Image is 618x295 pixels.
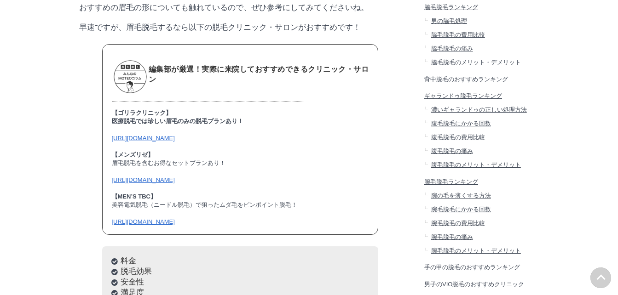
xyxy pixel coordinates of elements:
[424,4,478,11] span: 脇毛脱毛ランキング
[112,58,149,95] img: MOTEOのプロフィール画像
[431,106,526,113] span: 濃いギャランドゥの正しい処理方法
[424,203,539,216] a: 腕毛脱毛にかかる回数
[111,277,369,287] li: 安全性
[424,244,539,258] a: 腕毛脱毛のメリット・デメリット
[431,247,520,254] span: 腕毛脱毛のメリット・デメリット
[431,147,473,154] span: 腹毛脱毛の痛み
[431,134,485,141] span: 腹毛脱毛の費用比較
[111,266,369,277] li: 脱毛効果
[431,192,491,199] span: 腕の毛を薄くする方法
[431,233,473,240] span: 腕毛脱毛の痛み
[431,206,491,213] span: 腕毛脱毛にかかる回数
[424,264,520,271] span: 手の甲の脱毛のおすすめランキング
[112,151,154,158] strong: 【メンズリゼ】
[424,216,539,230] a: 腕毛脱毛の費用比較
[424,130,539,144] a: 腹毛脱毛の費用比較
[424,274,539,291] a: 男子のVIO脱毛のおすすめクリニック
[431,17,467,24] span: 男の脇毛処理
[112,109,172,116] strong: 【ゴリラクリニック】
[424,281,524,288] span: 男子のVIO脱毛のおすすめクリニック
[431,59,520,66] span: 脇毛脱毛のメリット・デメリット
[431,31,485,38] span: 脇毛脱毛の費用比較
[431,161,520,168] span: 腹毛脱毛のメリット・デメリット
[424,28,539,42] a: 脇毛脱毛の費用比較
[424,76,508,83] span: 背中脱毛のおすすめランキング
[424,69,539,86] a: 背中脱毛のおすすめランキング
[424,56,539,69] a: 脇毛脱毛のメリット・デメリット
[424,158,539,172] a: 腹毛脱毛のメリット・デメリット
[79,22,401,33] p: 早速ですが、眉毛脱毛するなら以下の脱毛クリニック・サロンがおすすめです！
[149,64,369,85] h6: 編集部が厳選！実際に来院しておすすめできるクリニック・サロン
[112,193,369,209] p: 美容電気脱毛（ニードル脱毛）で狙ったムダ毛をピンポイント脱毛！
[424,92,502,99] span: ギャランドゥ脱毛ランキング
[424,189,539,203] a: 腕の毛を薄くする方法
[424,172,539,189] a: 腕毛脱毛ランキング
[424,230,539,244] a: 腕毛脱毛の痛み
[79,2,401,13] p: おすすめの眉毛の形についても触れているので、ぜひ参考にしてみてくださいね。
[424,103,539,117] a: 濃いギャランドゥの正しい処理方法
[431,220,485,227] span: 腕毛脱毛の費用比較
[424,117,539,130] a: 腹毛脱毛にかかる回数
[424,86,539,103] a: ギャランドゥ脱毛ランキング
[424,178,478,185] span: 腕毛脱毛ランキング
[424,258,539,275] a: 手の甲の脱毛のおすすめランキング
[112,151,369,167] p: 眉毛脱毛を含むお得なセットプランあり！
[424,144,539,158] a: 腹毛脱毛の痛み
[431,45,473,52] span: 脇毛脱毛の痛み
[112,135,175,142] a: https://gorilla.clinic/ (opens in a new tab)
[112,193,157,200] strong: 【MEN’S TBC】
[424,42,539,56] a: 脇毛脱毛の痛み
[424,14,539,28] a: 男の脇毛処理
[112,176,175,183] a: [URL][DOMAIN_NAME]
[590,267,611,288] img: PAGE UP
[431,120,491,127] span: 腹毛脱毛にかかる回数
[112,118,243,125] strong: 医療脱毛では珍しい眉毛のみの脱毛プランあり！
[112,218,175,225] a: [URL][DOMAIN_NAME]
[111,255,369,266] li: 料金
